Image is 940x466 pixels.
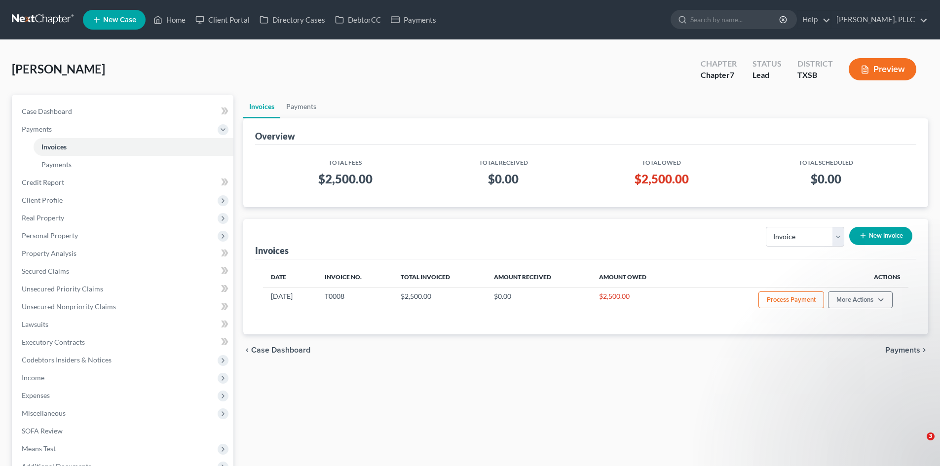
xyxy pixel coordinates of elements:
span: 3 [927,432,935,440]
a: Secured Claims [14,262,233,280]
div: Lead [752,70,782,81]
a: Client Portal [190,11,255,29]
div: Invoices [255,245,289,256]
button: Preview [849,58,916,80]
span: Payments [41,160,72,169]
span: Miscellaneous [22,409,66,417]
td: T0008 [317,287,393,315]
a: Property Analysis [14,245,233,262]
a: Credit Report [14,174,233,191]
h3: $2,500.00 [587,171,736,187]
a: Lawsuits [14,316,233,333]
a: SOFA Review [14,422,233,440]
a: [PERSON_NAME], PLLC [831,11,928,29]
span: Property Analysis [22,249,76,257]
button: New Invoice [849,227,912,245]
span: Invoices [41,143,67,151]
button: Payments chevron_right [885,346,928,354]
a: Unsecured Priority Claims [14,280,233,298]
th: Total Received [428,153,580,167]
a: Help [797,11,830,29]
span: Personal Property [22,231,78,240]
a: Case Dashboard [14,103,233,120]
th: Actions [682,267,908,287]
th: Total Invoiced [393,267,486,287]
th: Amount Received [486,267,591,287]
button: chevron_left Case Dashboard [243,346,310,354]
a: Executory Contracts [14,333,233,351]
span: Payments [885,346,920,354]
span: Expenses [22,391,50,399]
div: District [797,58,833,70]
span: Codebtors Insiders & Notices [22,356,112,364]
span: Client Profile [22,196,63,204]
span: 7 [730,70,734,79]
div: Chapter [701,70,737,81]
i: chevron_left [243,346,251,354]
h3: $0.00 [752,171,901,187]
a: Invoices [243,95,280,118]
td: $2,500.00 [591,287,682,315]
th: Amount Owed [591,267,682,287]
span: Means Test [22,444,56,453]
span: Unsecured Priority Claims [22,285,103,293]
h3: $2,500.00 [271,171,419,187]
button: Process Payment [758,291,824,308]
span: Secured Claims [22,267,69,275]
span: Real Property [22,214,64,222]
th: Total Owed [579,153,744,167]
span: New Case [103,16,136,24]
span: SOFA Review [22,427,63,435]
a: Payments [34,156,233,174]
span: Payments [22,125,52,133]
h3: $0.00 [436,171,572,187]
span: Case Dashboard [22,107,72,115]
div: Status [752,58,782,70]
th: Total Scheduled [744,153,908,167]
td: $0.00 [486,287,591,315]
iframe: Intercom live chat [906,432,930,456]
a: DebtorCC [330,11,386,29]
i: chevron_right [920,346,928,354]
span: Executory Contracts [22,338,85,346]
span: Credit Report [22,178,64,186]
span: Unsecured Nonpriority Claims [22,302,116,311]
th: Total Fees [263,153,427,167]
button: More Actions [828,291,893,308]
span: Income [22,373,44,382]
th: Invoice No. [317,267,393,287]
th: Date [263,267,317,287]
a: Home [149,11,190,29]
span: [PERSON_NAME] [12,62,105,76]
div: Chapter [701,58,737,70]
a: Invoices [34,138,233,156]
div: TXSB [797,70,833,81]
input: Search by name... [690,10,781,29]
a: Payments [280,95,322,118]
a: Unsecured Nonpriority Claims [14,298,233,316]
a: Directory Cases [255,11,330,29]
td: [DATE] [263,287,317,315]
div: Overview [255,130,295,142]
a: Payments [386,11,441,29]
span: Case Dashboard [251,346,310,354]
td: $2,500.00 [393,287,486,315]
span: Lawsuits [22,320,48,328]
